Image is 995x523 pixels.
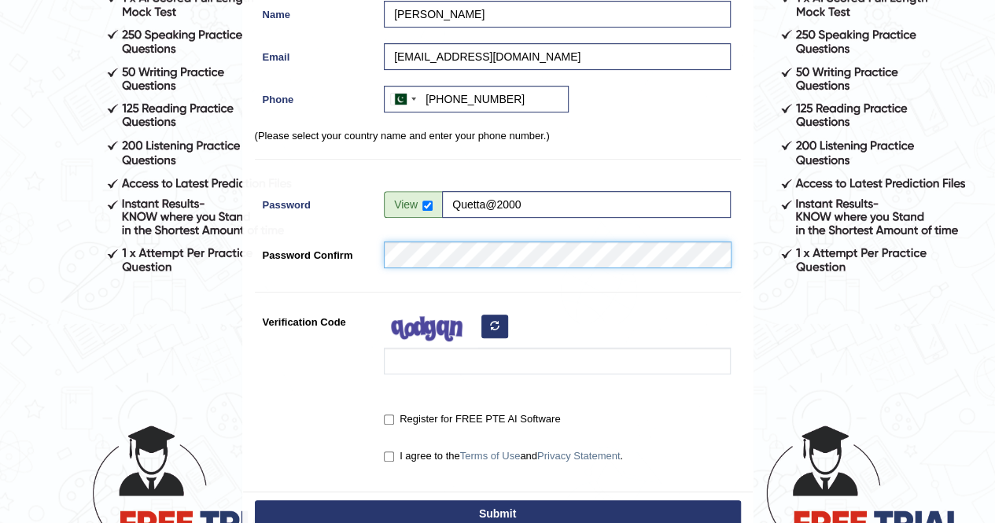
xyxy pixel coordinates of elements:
[385,87,421,112] div: Pakistan (‫پاکستان‬‎): +92
[255,86,377,107] label: Phone
[255,308,377,330] label: Verification Code
[384,411,560,427] label: Register for FREE PTE AI Software
[384,414,394,425] input: Register for FREE PTE AI Software
[255,128,741,143] p: (Please select your country name and enter your phone number.)
[255,1,377,22] label: Name
[460,450,521,462] a: Terms of Use
[255,43,377,64] label: Email
[384,448,623,464] label: I agree to the and .
[422,201,433,211] input: Show/Hide Password
[384,451,394,462] input: I agree to theTerms of UseandPrivacy Statement.
[537,450,621,462] a: Privacy Statement
[384,86,569,112] input: +92 301 2345678
[255,241,377,263] label: Password Confirm
[255,191,377,212] label: Password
